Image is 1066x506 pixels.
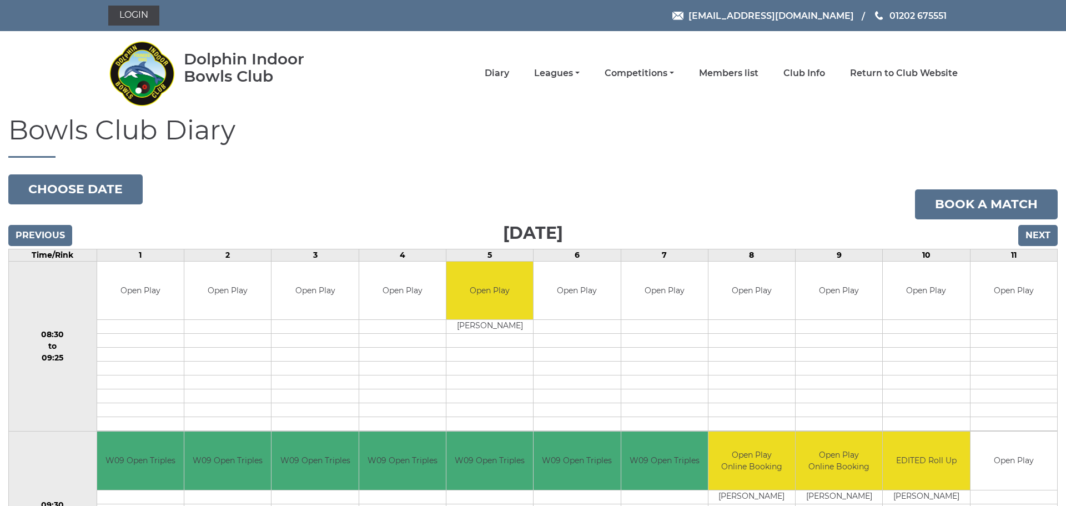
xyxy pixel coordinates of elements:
td: 8 [708,249,795,261]
a: Members list [699,67,758,79]
a: Login [108,6,159,26]
img: Dolphin Indoor Bowls Club [108,34,175,112]
td: 9 [796,249,883,261]
td: 2 [184,249,271,261]
td: Open Play [97,262,184,320]
td: Open Play [971,262,1057,320]
td: Open Play [446,262,533,320]
a: Email [EMAIL_ADDRESS][DOMAIN_NAME] [672,9,854,23]
input: Next [1018,225,1058,246]
button: Choose date [8,174,143,204]
td: [PERSON_NAME] [446,320,533,334]
span: [EMAIL_ADDRESS][DOMAIN_NAME] [688,10,854,21]
input: Previous [8,225,72,246]
a: Return to Club Website [850,67,958,79]
img: Phone us [875,11,883,20]
span: 01202 675551 [889,10,947,21]
td: W09 Open Triples [534,432,620,490]
td: 4 [359,249,446,261]
td: 08:30 to 09:25 [9,261,97,432]
td: 11 [970,249,1057,261]
td: 5 [446,249,533,261]
td: Open Play [359,262,446,320]
h1: Bowls Club Diary [8,116,1058,158]
td: W09 Open Triples [184,432,271,490]
td: [PERSON_NAME] [708,490,795,504]
td: Open Play [971,432,1057,490]
td: W09 Open Triples [446,432,533,490]
a: Book a match [915,189,1058,219]
td: W09 Open Triples [97,432,184,490]
a: Diary [485,67,509,79]
td: 3 [271,249,359,261]
td: [PERSON_NAME] [796,490,882,504]
td: Open Play [184,262,271,320]
td: W09 Open Triples [621,432,708,490]
td: Open Play [796,262,882,320]
td: 7 [621,249,708,261]
td: W09 Open Triples [271,432,358,490]
td: Time/Rink [9,249,97,261]
td: 6 [534,249,621,261]
a: Competitions [605,67,674,79]
a: Phone us 01202 675551 [873,9,947,23]
td: Open Play [534,262,620,320]
a: Club Info [783,67,825,79]
td: Open Play Online Booking [708,432,795,490]
td: Open Play [708,262,795,320]
img: Email [672,12,683,20]
td: 1 [97,249,184,261]
td: [PERSON_NAME] [883,490,969,504]
td: 10 [883,249,970,261]
td: EDITED Roll Up [883,432,969,490]
td: Open Play [621,262,708,320]
td: W09 Open Triples [359,432,446,490]
td: Open Play [883,262,969,320]
td: Open Play Online Booking [796,432,882,490]
a: Leagues [534,67,580,79]
td: Open Play [271,262,358,320]
div: Dolphin Indoor Bowls Club [184,51,340,85]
